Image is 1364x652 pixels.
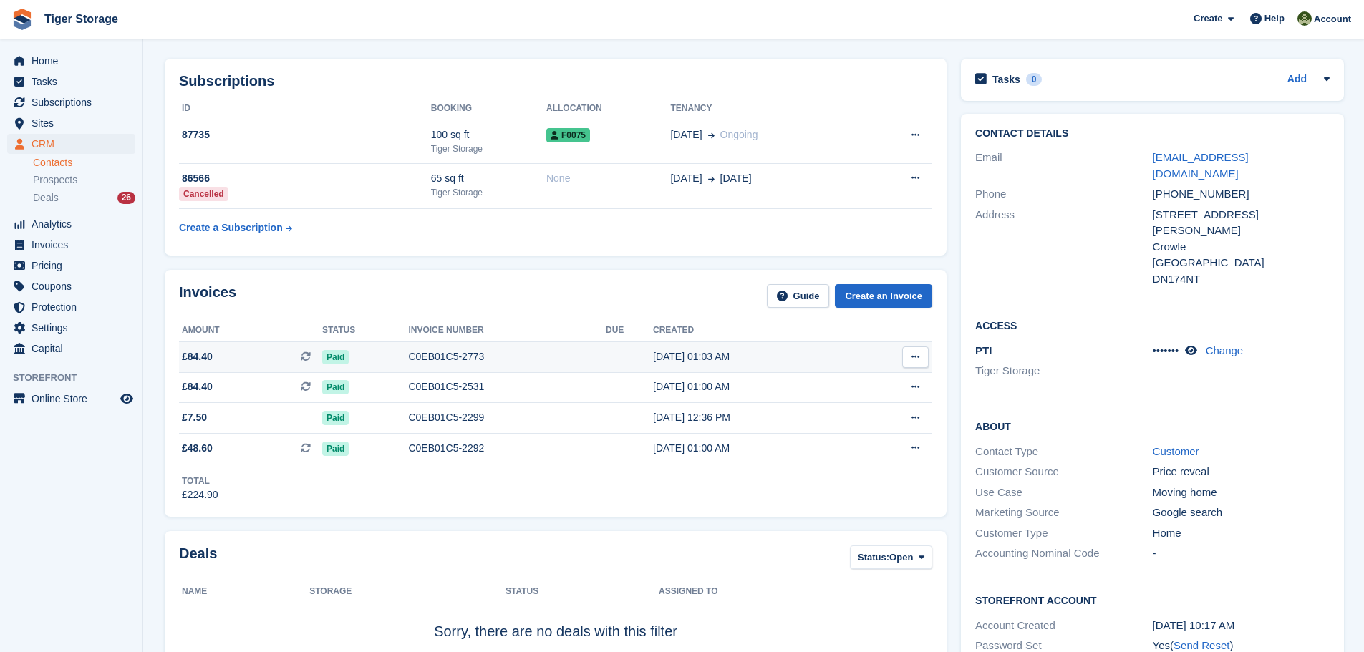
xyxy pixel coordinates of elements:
h2: Contact Details [975,128,1330,140]
a: menu [7,256,135,276]
div: Use Case [975,485,1152,501]
div: Price reveal [1153,464,1330,480]
div: - [1153,545,1330,562]
a: Contacts [33,156,135,170]
th: Assigned to [659,580,932,603]
img: stora-icon-8386f47178a22dfd0bd8f6a31ec36ba5ce8667c1dd55bd0f319d3a0aa187defe.svg [11,9,33,30]
span: Protection [32,297,117,317]
a: menu [7,276,135,296]
span: £48.60 [182,441,213,456]
span: Paid [322,411,349,425]
a: menu [7,113,135,133]
span: Home [32,51,117,71]
div: [STREET_ADDRESS][PERSON_NAME] [1153,207,1330,239]
div: 100 sq ft [431,127,546,142]
span: £84.40 [182,349,213,364]
div: Create a Subscription [179,220,283,235]
a: menu [7,72,135,92]
span: Sites [32,113,117,133]
a: menu [7,318,135,338]
th: Status [506,580,659,603]
span: [DATE] [720,171,752,186]
h2: Subscriptions [179,73,932,89]
div: C0EB01C5-2531 [408,379,606,394]
a: menu [7,92,135,112]
div: Account Created [975,618,1152,634]
th: Tenancy [670,97,865,120]
div: Marketing Source [975,505,1152,521]
h2: Storefront Account [975,593,1330,607]
span: Coupons [32,276,117,296]
th: Invoice number [408,319,606,342]
button: Status: Open [850,545,932,569]
div: Customer Source [975,464,1152,480]
div: 86566 [179,171,431,186]
a: Add [1287,72,1307,88]
div: Email [975,150,1152,182]
div: Home [1153,525,1330,542]
span: CRM [32,134,117,154]
a: Change [1206,344,1244,356]
a: Deals 26 [33,190,135,205]
span: Prospects [33,173,77,187]
h2: Access [975,318,1330,332]
div: Cancelled [179,187,228,201]
span: [DATE] [670,171,702,186]
div: Crowle [1153,239,1330,256]
span: Paid [322,380,349,394]
a: menu [7,235,135,255]
div: Tiger Storage [431,142,546,155]
th: Created [653,319,854,342]
div: Contact Type [975,444,1152,460]
a: Create a Subscription [179,215,292,241]
span: Paid [322,350,349,364]
div: [DATE] 01:03 AM [653,349,854,364]
a: menu [7,339,135,359]
span: Pricing [32,256,117,276]
li: Tiger Storage [975,363,1152,379]
span: Paid [322,442,349,456]
h2: Deals [179,545,217,572]
h2: Tasks [992,73,1020,86]
span: Create [1194,11,1222,26]
div: £224.90 [182,487,218,502]
span: Capital [32,339,117,359]
span: Ongoing [720,129,758,140]
div: [GEOGRAPHIC_DATA] [1153,255,1330,271]
span: ( ) [1170,639,1233,651]
span: ••••••• [1153,344,1179,356]
div: DN174NT [1153,271,1330,288]
div: 26 [117,192,135,204]
span: £84.40 [182,379,213,394]
th: Name [179,580,309,603]
a: menu [7,297,135,317]
div: Google search [1153,505,1330,521]
span: Storefront [13,371,142,385]
span: F0075 [546,128,590,142]
div: 65 sq ft [431,171,546,186]
div: C0EB01C5-2299 [408,410,606,425]
div: Customer Type [975,525,1152,542]
h2: About [975,419,1330,433]
a: menu [7,389,135,409]
div: Accounting Nominal Code [975,545,1152,562]
div: [DATE] 01:00 AM [653,379,854,394]
div: [DATE] 12:36 PM [653,410,854,425]
span: Online Store [32,389,117,409]
span: [DATE] [670,127,702,142]
th: Amount [179,319,322,342]
span: Settings [32,318,117,338]
a: Customer [1153,445,1199,457]
div: Address [975,207,1152,288]
span: PTI [975,344,992,356]
span: Help [1264,11,1285,26]
a: menu [7,51,135,71]
div: [PHONE_NUMBER] [1153,186,1330,203]
th: Storage [309,580,506,603]
div: None [546,171,670,186]
a: Send Reset [1174,639,1229,651]
th: Due [606,319,653,342]
span: Status: [858,550,889,565]
div: Tiger Storage [431,186,546,199]
a: Preview store [118,390,135,407]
